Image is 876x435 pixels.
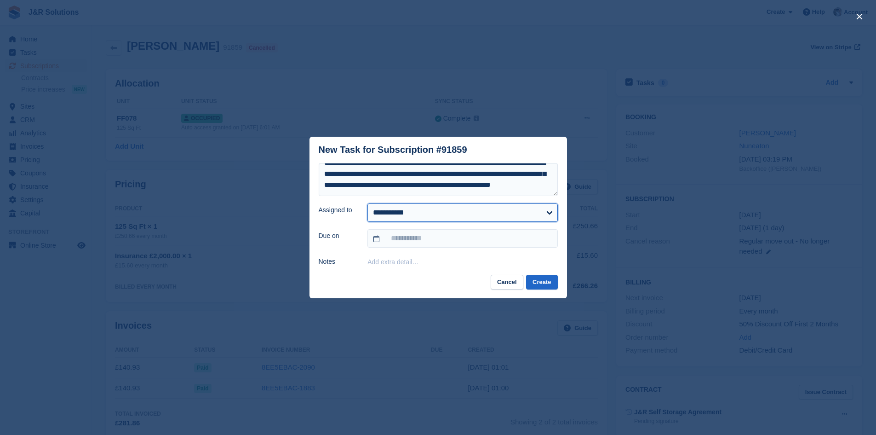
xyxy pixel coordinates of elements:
[367,258,418,266] button: Add extra detail…
[319,257,357,267] label: Notes
[319,231,357,241] label: Due on
[526,275,557,290] button: Create
[319,205,357,215] label: Assigned to
[319,145,467,155] div: New Task for Subscription #91859
[491,275,523,290] button: Cancel
[852,9,867,24] button: close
